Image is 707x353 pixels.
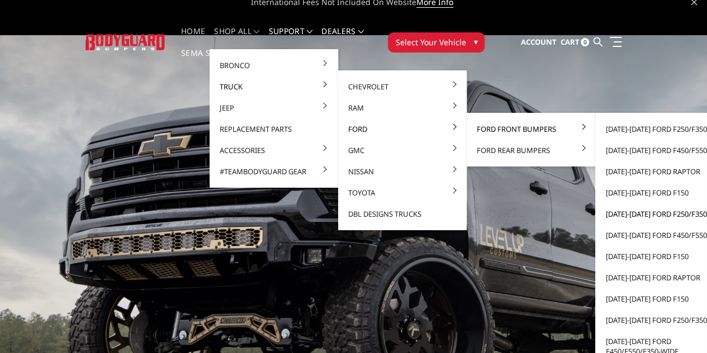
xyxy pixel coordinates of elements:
a: #TeamBodyguard Gear [214,161,334,182]
a: Cart 0 [560,27,589,58]
a: Ram [343,97,462,118]
a: Toyota [343,182,462,203]
a: Truck [214,76,334,97]
span: Cart [560,37,579,47]
a: shop all [214,27,259,49]
a: Support [268,27,312,49]
img: BODYGUARD BUMPERS [86,34,165,50]
span: Account [520,37,556,47]
a: Bronco [214,55,334,76]
a: Ford Rear Bumpers [471,140,591,161]
a: Replacement Parts [214,118,334,140]
a: DBL Designs Trucks [343,203,462,225]
a: Nissan [343,161,462,182]
a: Jeep [214,97,334,118]
span: Select Your Vehicle [395,36,466,48]
a: Ford Front Bumpers [471,118,591,140]
a: GMC [343,140,462,161]
a: Chevrolet [343,76,462,97]
button: Select Your Vehicle [388,32,485,53]
a: Accessories [214,140,334,161]
span: ▾ [473,36,477,47]
a: Dealers [321,27,364,49]
a: SEMA Show [181,49,230,71]
a: Ford [343,118,462,140]
a: Account [520,27,556,58]
span: 0 [581,38,589,46]
a: Home [181,27,205,49]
